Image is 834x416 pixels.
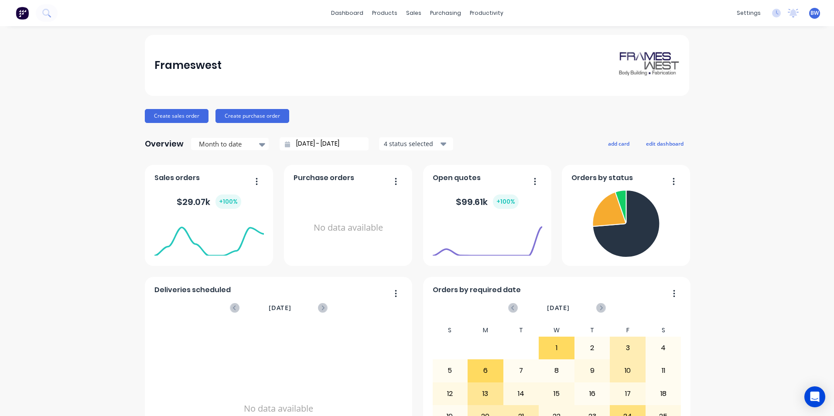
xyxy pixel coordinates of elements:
button: add card [602,138,635,149]
div: F [610,324,646,337]
div: 13 [468,383,503,405]
div: 9 [575,360,610,382]
img: Factory [16,7,29,20]
span: Orders by status [571,173,633,183]
div: 16 [575,383,610,405]
div: No data available [294,187,403,269]
span: [DATE] [269,303,291,313]
div: 14 [504,383,539,405]
div: 15 [539,383,574,405]
span: Open quotes [433,173,481,183]
span: Deliveries scheduled [154,285,231,295]
a: dashboard [327,7,368,20]
div: 7 [504,360,539,382]
div: $ 99.61k [456,194,519,209]
span: BW [810,9,819,17]
span: Orders by required date [433,285,521,295]
div: M [468,324,503,337]
div: 1 [539,337,574,359]
div: 8 [539,360,574,382]
div: $ 29.07k [177,194,241,209]
div: purchasing [426,7,465,20]
div: 4 status selected [384,139,439,148]
div: 2 [575,337,610,359]
div: 17 [610,383,645,405]
div: 10 [610,360,645,382]
button: edit dashboard [640,138,689,149]
div: 3 [610,337,645,359]
div: 5 [433,360,468,382]
div: S [432,324,468,337]
div: sales [402,7,426,20]
div: productivity [465,7,508,20]
div: 18 [646,383,681,405]
div: Frameswest [154,57,222,74]
div: settings [732,7,765,20]
div: 6 [468,360,503,382]
div: 11 [646,360,681,382]
span: Purchase orders [294,173,354,183]
div: 12 [433,383,468,405]
div: + 100 % [215,194,241,209]
div: 4 [646,337,681,359]
span: Sales orders [154,173,200,183]
div: Open Intercom Messenger [804,386,825,407]
div: products [368,7,402,20]
span: [DATE] [547,303,570,313]
div: S [646,324,681,337]
div: T [503,324,539,337]
div: + 100 % [493,194,519,209]
div: Overview [145,135,184,153]
button: Create sales order [145,109,208,123]
button: Create purchase order [215,109,289,123]
div: T [574,324,610,337]
button: 4 status selected [379,137,453,150]
img: Frameswest [619,50,680,81]
div: W [539,324,574,337]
